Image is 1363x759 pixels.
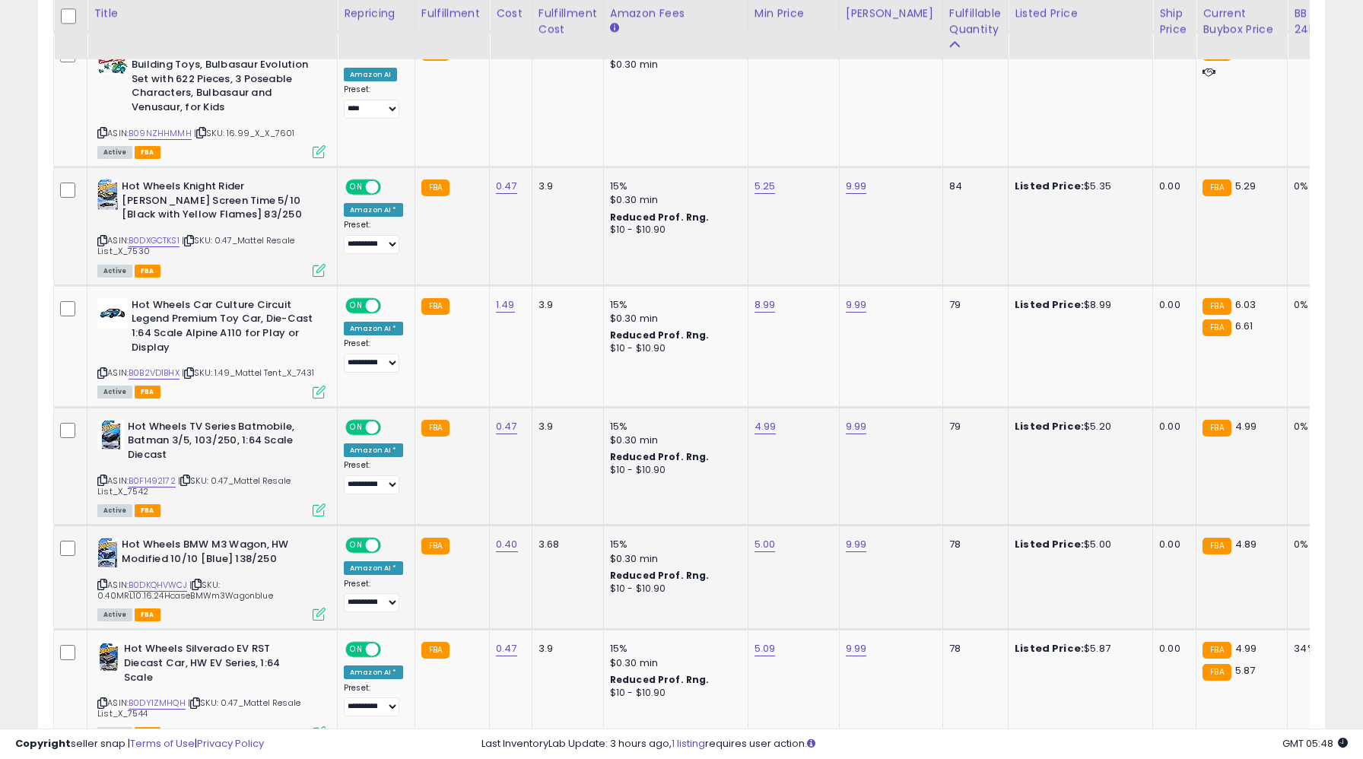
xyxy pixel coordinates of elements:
span: | SKU: 0.47_Mattel Resale List_X_7542 [97,475,291,497]
span: All listings currently available for purchase on Amazon [97,146,132,159]
small: FBA [1203,538,1231,554]
span: ON [347,421,366,433]
span: ON [347,643,366,656]
div: ASIN: [97,538,326,619]
div: 79 [949,420,996,433]
img: 51PCanCXSOL._SL40_.jpg [97,642,120,672]
div: Fulfillment Cost [539,5,597,37]
div: 3.9 [539,298,592,312]
a: 0.47 [496,419,517,434]
div: 0% [1294,179,1344,193]
small: FBA [1203,664,1231,681]
small: FBA [421,298,450,315]
a: 0.47 [496,179,517,194]
div: Preset: [344,460,403,494]
div: 3.9 [539,179,592,193]
a: 5.09 [755,641,776,656]
div: $10 - $10.90 [610,342,736,355]
b: Reduced Prof. Rng. [610,569,710,582]
b: Reduced Prof. Rng. [610,211,710,224]
div: 15% [610,179,736,193]
span: 2025-08-12 05:48 GMT [1282,736,1348,751]
div: 3.9 [539,420,592,433]
div: Preset: [344,84,403,119]
span: OFF [379,539,403,552]
div: BB Share 24h. [1294,5,1349,37]
a: 5.25 [755,179,776,194]
small: Amazon Fees. [610,21,619,35]
div: [PERSON_NAME] [846,5,936,21]
b: Reduced Prof. Rng. [610,329,710,341]
small: FBA [1203,642,1231,659]
b: MEGA Pok?mon Action Figure Building Toys, Bulbasaur Evolution Set with 622 Pieces, 3 Poseable Cha... [132,44,316,119]
small: FBA [1203,179,1231,196]
div: Title [94,5,331,21]
div: Last InventoryLab Update: 3 hours ago, requires user action. [481,737,1348,751]
div: 0% [1294,298,1344,312]
span: 6.03 [1235,297,1257,312]
div: $10 - $10.90 [610,464,736,477]
span: 4.99 [1235,419,1257,433]
a: B0DY1ZMHQH [129,697,186,710]
div: 34% [1294,642,1344,656]
span: All listings currently available for purchase on Amazon [97,265,132,278]
span: | SKU: 16.99_X_X_7601 [194,127,295,139]
small: FBA [421,179,450,196]
img: 51kKawX94kL._SL40_.jpg [97,420,124,450]
span: FBA [135,504,160,517]
div: $0.30 min [610,58,736,71]
div: $10 - $10.90 [610,687,736,700]
b: Hot Wheels Silverado EV RST Diecast Car, HW EV Series, 1:64 Scale [124,642,309,688]
div: $0.30 min [610,312,736,326]
small: FBA [1203,420,1231,437]
span: FBA [135,608,160,621]
span: OFF [379,181,403,194]
div: $5.87 [1015,642,1141,656]
div: ASIN: [97,44,326,157]
b: Listed Price: [1015,419,1084,433]
div: 0% [1294,538,1344,551]
div: ASIN: [97,298,326,397]
div: Repricing [344,5,408,21]
div: Fulfillable Quantity [949,5,1002,37]
img: 416rZgIs0kL._SL40_.jpg [97,179,118,210]
div: ASIN: [97,420,326,516]
div: $10 - $10.90 [610,583,736,595]
a: B0DXGCTKS1 [129,234,180,247]
b: Listed Price: [1015,297,1084,312]
small: FBA [421,420,450,437]
a: 4.99 [755,419,777,434]
a: B0B2VD1BHX [129,367,180,379]
div: 0.00 [1159,298,1184,312]
div: Amazon AI * [344,561,403,575]
a: 9.99 [846,179,867,194]
div: $0.30 min [610,656,736,670]
span: 4.89 [1235,537,1257,551]
b: Listed Price: [1015,641,1084,656]
div: $5.20 [1015,420,1141,433]
span: FBA [135,386,160,399]
div: Amazon AI * [344,665,403,679]
a: B0DKQHVWCJ [129,579,187,592]
span: All listings currently available for purchase on Amazon [97,504,132,517]
a: 8.99 [755,297,776,313]
span: OFF [379,299,403,312]
b: Listed Price: [1015,537,1084,551]
div: 0.00 [1159,179,1184,193]
b: Hot Wheels BMW M3 Wagon, HW Modified 10/10 [Blue] 138/250 [122,538,307,570]
div: Fulfillment [421,5,483,21]
div: 0.00 [1159,642,1184,656]
small: FBA [421,642,450,659]
b: Reduced Prof. Rng. [610,673,710,686]
a: 9.99 [846,297,867,313]
div: 0.00 [1159,538,1184,551]
div: Preset: [344,338,403,373]
div: $0.30 min [610,433,736,447]
a: 1 listing [672,736,705,751]
span: All listings currently available for purchase on Amazon [97,386,132,399]
span: ON [347,539,366,552]
div: 15% [610,298,736,312]
div: 3.9 [539,642,592,656]
span: 4.99 [1235,641,1257,656]
a: 9.99 [846,537,867,552]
